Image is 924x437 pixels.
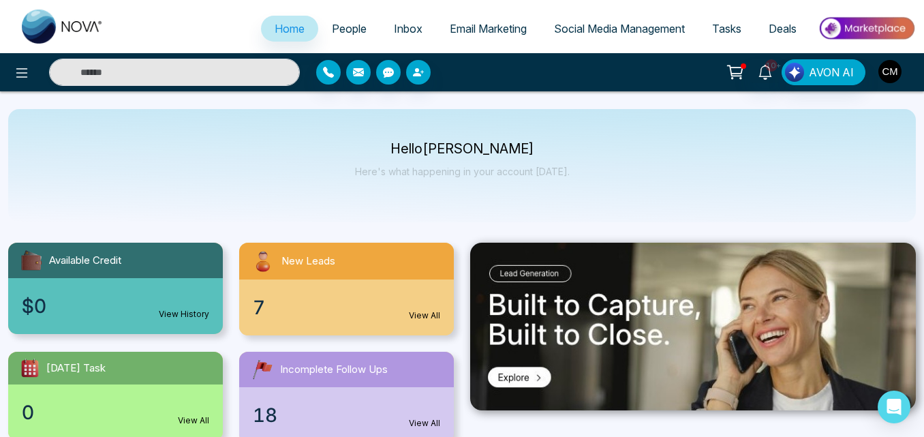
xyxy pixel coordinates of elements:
[769,22,797,35] span: Deals
[809,64,854,80] span: AVON AI
[250,248,276,274] img: newLeads.svg
[46,361,106,376] span: [DATE] Task
[755,16,810,42] a: Deals
[355,143,570,155] p: Hello [PERSON_NAME]
[698,16,755,42] a: Tasks
[540,16,698,42] a: Social Media Management
[782,59,865,85] button: AVON AI
[253,401,277,430] span: 18
[409,310,440,322] a: View All
[19,248,44,273] img: availableCredit.svg
[409,417,440,430] a: View All
[159,308,209,320] a: View History
[470,243,916,410] img: .
[19,357,41,379] img: todayTask.svg
[436,16,540,42] a: Email Marketing
[281,254,335,269] span: New Leads
[765,59,777,72] span: 10+
[878,60,902,83] img: User Avatar
[878,391,910,423] div: Open Intercom Messenger
[450,22,527,35] span: Email Marketing
[253,293,265,322] span: 7
[22,398,34,427] span: 0
[178,415,209,427] a: View All
[332,22,367,35] span: People
[250,357,275,382] img: followUps.svg
[275,22,305,35] span: Home
[231,243,462,335] a: New Leads7View All
[749,59,782,83] a: 10+
[785,63,804,82] img: Lead Flow
[261,16,318,42] a: Home
[355,166,570,177] p: Here's what happening in your account [DATE].
[318,16,380,42] a: People
[22,292,46,320] span: $0
[280,362,388,378] span: Incomplete Follow Ups
[817,13,916,44] img: Market-place.gif
[49,253,121,269] span: Available Credit
[712,22,741,35] span: Tasks
[22,10,104,44] img: Nova CRM Logo
[380,16,436,42] a: Inbox
[394,22,422,35] span: Inbox
[554,22,685,35] span: Social Media Management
